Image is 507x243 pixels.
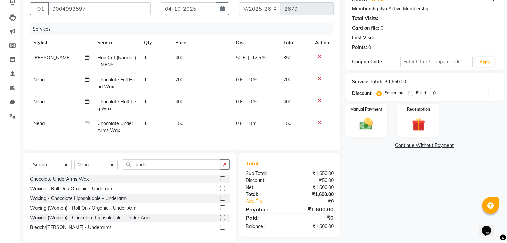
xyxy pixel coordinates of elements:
span: 400 [175,55,183,61]
div: Membership: [352,5,381,12]
div: ₹0 [298,198,338,205]
div: Services [30,23,338,35]
div: ₹0 [290,214,339,222]
span: 1 [144,77,147,83]
div: Payable: [241,205,290,213]
span: Neha [33,121,45,126]
div: ₹1,600.00 [290,184,339,191]
div: - [376,34,378,41]
button: +91 [30,2,49,15]
span: 400 [175,99,183,105]
div: Discount: [352,90,373,97]
span: | [245,76,247,83]
span: 150 [283,121,291,126]
th: Stylist [29,35,93,50]
span: 400 [283,99,291,105]
div: 0 [368,44,371,51]
span: | [245,120,247,127]
div: ₹1,650.00 [385,78,406,85]
div: Waxing (Women) - Roll On / Organic - Under Arm [30,205,136,212]
a: Add Tip [241,198,298,205]
span: 1 [144,121,147,126]
div: Coupon Code [352,58,400,65]
span: 1 [144,55,147,61]
span: 0 F [236,120,243,127]
span: Hair Cut (Normal ) - MENS [97,55,136,68]
div: 0 [381,25,383,32]
div: Paid: [241,214,290,222]
div: No Active Membership [352,5,497,12]
span: 700 [175,77,183,83]
span: 12.5 % [252,54,266,61]
th: Price [171,35,232,50]
th: Qty [140,35,171,50]
img: _cash.svg [355,116,377,131]
label: Fixed [416,90,426,96]
span: 0 F [236,76,243,83]
label: Redemption [407,106,430,112]
div: ₹1,650.00 [290,170,339,177]
span: Total [246,160,261,167]
input: Search by Name/Mobile/Email/Code [48,2,151,15]
a: Continue Without Payment [347,142,502,149]
span: 50 F [236,54,245,61]
label: Manual Payment [350,106,382,112]
div: Waxing - Chocolate Liposoluable - Underarm [30,195,127,202]
span: Neha [33,99,45,105]
span: 0 % [249,98,257,105]
div: ₹50.00 [290,177,339,184]
span: 1 [144,99,147,105]
div: Balance : [241,223,290,230]
div: ₹1,600.00 [290,191,339,198]
img: _gift.svg [408,116,429,133]
input: Search or Scan [123,159,220,170]
div: Waxing (Women) - Chocolate Liposoluable - Under Arm [30,214,150,221]
span: 700 [283,77,291,83]
div: Waxing - Roll On / Organic - Underarm [30,185,113,192]
input: Enter Offer / Coupon Code [400,57,473,67]
div: Chocolate UnderArms Wax [30,176,89,183]
div: Total: [241,191,290,198]
div: ₹1,600.00 [290,205,339,213]
div: Card on file: [352,25,379,32]
div: Last Visit: [352,34,374,41]
span: | [245,98,247,105]
span: 0 % [249,120,257,127]
div: Service Total: [352,78,382,85]
span: Chocolate Half Leg Wax [97,99,136,112]
span: 350 [283,55,291,61]
div: Bleach/[PERSON_NAME] - Underarms [30,224,112,231]
span: Chocolate UnderArms Wax [97,121,133,133]
th: Action [311,35,333,50]
div: Net: [241,184,290,191]
span: 0 F [236,98,243,105]
span: | [248,54,249,61]
span: [PERSON_NAME] [33,55,71,61]
div: Discount: [241,177,290,184]
span: 150 [175,121,183,126]
div: ₹1,600.00 [290,223,339,230]
label: Percentage [384,90,406,96]
th: Service [93,35,140,50]
iframe: chat widget [479,216,500,236]
span: 0 % [249,76,257,83]
span: Chocolate Full Hand Wax [97,77,135,90]
div: Total Visits: [352,15,378,22]
div: Points: [352,44,367,51]
span: Neha [33,77,45,83]
div: Sub Total: [241,170,290,177]
th: Total [279,35,311,50]
th: Disc [232,35,279,50]
button: Apply [475,57,494,67]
